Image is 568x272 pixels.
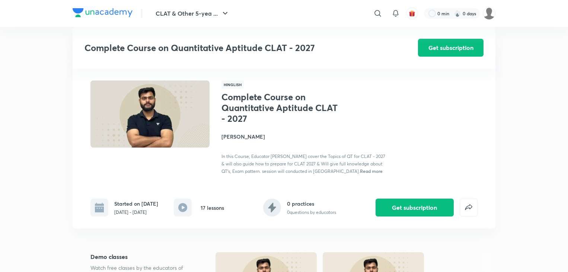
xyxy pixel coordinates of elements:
[418,39,484,57] button: Get subscription
[460,199,478,216] button: false
[221,80,244,89] span: Hinglish
[221,92,343,124] h1: Complete Course on Quantitative Aptitude CLAT - 2027
[454,10,461,17] img: streak
[89,80,211,148] img: Thumbnail
[73,8,133,19] a: Company Logo
[376,199,454,216] button: Get subscription
[221,154,385,174] span: In this Course, Educator [PERSON_NAME] cover the Topics of QT for CLAT - 2027 & will also guide h...
[114,200,158,208] h6: Started on [DATE]
[84,42,376,53] h3: Complete Course on Quantitative Aptitude CLAT - 2027
[360,168,383,174] span: Read more
[406,7,418,19] button: avatar
[221,133,388,140] h4: [PERSON_NAME]
[409,10,415,17] img: avatar
[483,7,495,20] img: sejal
[287,209,336,216] p: 0 questions by educators
[90,252,192,261] h5: Demo classes
[114,209,158,216] p: [DATE] - [DATE]
[73,8,133,17] img: Company Logo
[151,6,234,21] button: CLAT & Other 5-yea ...
[201,204,224,212] h6: 17 lessons
[287,200,336,208] h6: 0 practices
